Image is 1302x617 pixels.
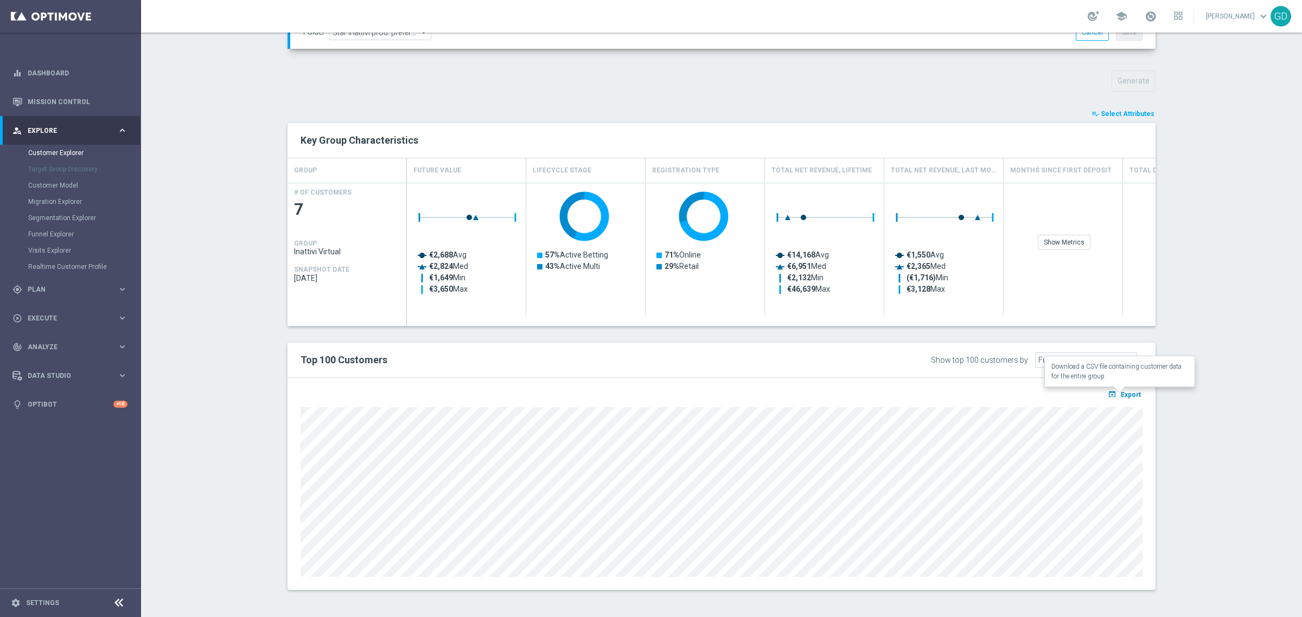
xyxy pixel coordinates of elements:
tspan: €46,639 [787,285,815,293]
i: person_search [12,126,22,136]
span: Data Studio [28,372,117,379]
text: Max [907,285,945,293]
tspan: €6,951 [787,262,811,271]
a: [PERSON_NAME]keyboard_arrow_down [1205,8,1271,24]
i: keyboard_arrow_right [117,284,127,294]
div: Press SPACE to select this row. [288,183,407,316]
i: gps_fixed [12,285,22,294]
span: Explore [28,127,117,134]
a: Funnel Explorer [28,230,113,239]
a: Realtime Customer Profile [28,262,113,271]
h2: Key Group Characteristics [301,134,1143,147]
i: keyboard_arrow_right [117,125,127,136]
tspan: €3,128 [907,285,930,293]
button: person_search Explore keyboard_arrow_right [12,126,128,135]
button: track_changes Analyze keyboard_arrow_right [12,343,128,351]
h4: Total Net Revenue, Lifetime [771,161,872,180]
h4: Future Value [413,161,461,180]
text: Avg [429,250,467,259]
div: Target Group Discovery [28,161,140,177]
button: gps_fixed Plan keyboard_arrow_right [12,285,128,294]
h2: Top 100 Customers [301,354,785,367]
div: Mission Control [12,98,128,106]
div: Optibot [12,390,127,419]
a: Migration Explorer [28,197,113,206]
h4: GROUP [294,161,317,180]
div: Analyze [12,342,117,352]
text: Active Multi [545,262,600,271]
i: settings [11,598,21,608]
span: Execute [28,315,117,322]
div: lightbulb Optibot +10 [12,400,128,409]
div: Segmentation Explorer [28,210,140,226]
text: Max [787,285,830,293]
tspan: 71% [665,250,679,259]
h4: Months Since First Deposit [1010,161,1112,180]
div: Customer Model [28,177,140,194]
text: Retail [665,262,699,271]
tspan: €14,168 [787,250,815,259]
text: Med [787,262,826,271]
span: school [1115,10,1127,22]
a: Visits Explorer [28,246,113,255]
div: Dashboard [12,59,127,87]
div: +10 [113,401,127,408]
div: Plan [12,285,117,294]
span: Export [1121,391,1141,399]
h4: # OF CUSTOMERS [294,189,352,196]
text: Max [429,285,468,293]
div: Show Metrics [1038,235,1090,250]
span: 2025-10-14 [294,274,400,282]
text: Avg [907,250,944,259]
tspan: 57% [545,250,560,259]
a: Segmentation Explorer [28,214,113,222]
button: equalizer Dashboard [12,69,128,78]
tspan: €2,824 [429,262,454,271]
div: Execute [12,313,117,323]
text: Med [907,262,946,271]
div: Explore [12,126,117,136]
tspan: €2,132 [787,273,811,282]
div: Customer Explorer [28,145,140,161]
button: Save [1116,25,1143,40]
text: Min [787,273,824,282]
button: play_circle_outline Execute keyboard_arrow_right [12,314,128,323]
a: Settings [26,600,59,606]
a: Optibot [28,390,113,419]
i: play_circle_outline [12,313,22,323]
text: Min [907,273,948,282]
button: Generate [1112,70,1156,92]
button: Data Studio keyboard_arrow_right [12,371,128,380]
button: Cancel [1076,25,1109,40]
tspan: €2,365 [907,262,930,271]
div: GD [1271,6,1291,27]
i: lightbulb [12,400,22,409]
tspan: 43% [545,262,560,271]
a: Customer Model [28,181,113,190]
div: Data Studio [12,371,117,381]
tspan: €2,688 [429,250,453,259]
a: Mission Control [28,87,127,116]
h4: Total Deposit Amount, Lifetime [1129,161,1235,180]
tspan: €1,550 [907,250,930,259]
a: Customer Explorer [28,149,113,157]
button: open_in_browser Export [1106,387,1143,401]
tspan: (€1,716) [907,273,936,282]
span: keyboard_arrow_down [1258,10,1269,22]
text: Online [665,250,701,259]
h4: Total Net Revenue, Last Month [891,161,997,180]
span: Inattivi Virtual [294,247,400,256]
i: equalizer [12,68,22,78]
i: keyboard_arrow_right [117,313,127,323]
i: keyboard_arrow_right [117,342,127,352]
text: Med [429,262,468,271]
div: Funnel Explorer [28,226,140,242]
h4: GROUP [294,240,317,247]
div: Mission Control [12,87,127,116]
h4: Registration Type [652,161,719,180]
